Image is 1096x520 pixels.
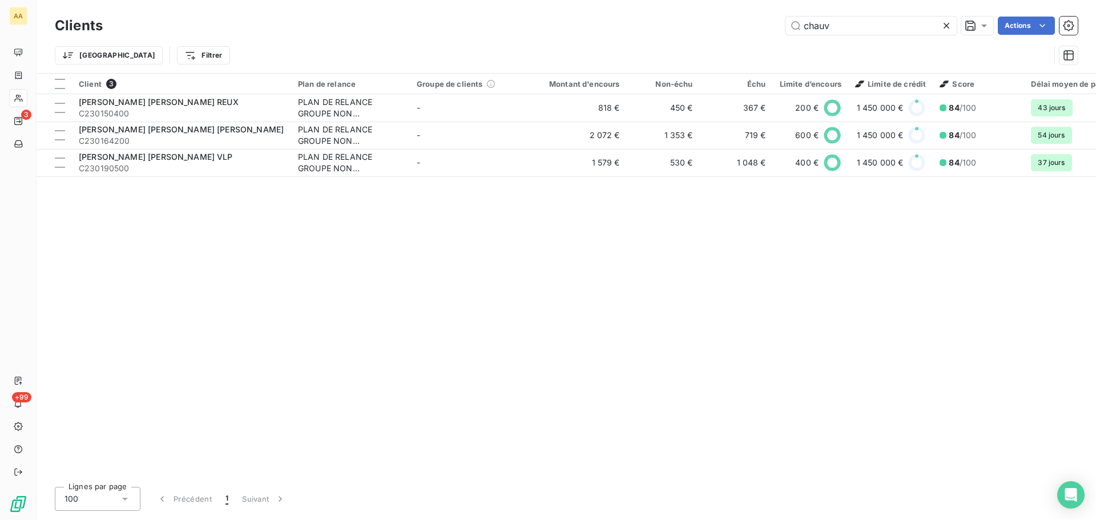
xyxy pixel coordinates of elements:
[949,130,959,140] span: 84
[21,110,31,120] span: 3
[65,493,78,505] span: 100
[79,97,239,107] span: [PERSON_NAME] [PERSON_NAME] REUX
[9,495,27,513] img: Logo LeanPay
[9,7,27,25] div: AA
[298,96,403,119] div: PLAN DE RELANCE GROUPE NON AUTOMATIQUE
[417,103,420,112] span: -
[795,130,819,141] span: 600 €
[855,79,926,88] span: Limite de crédit
[780,79,841,88] div: Limite d’encours
[417,130,420,140] span: -
[79,163,284,174] span: C230190500
[700,94,773,122] td: 367 €
[79,135,284,147] span: C230164200
[298,124,403,147] div: PLAN DE RELANCE GROUPE NON AUTOMATIQUE
[785,17,957,35] input: Rechercher
[627,149,700,176] td: 530 €
[627,94,700,122] td: 450 €
[55,46,163,65] button: [GEOGRAPHIC_DATA]
[12,392,31,402] span: +99
[1031,127,1071,144] span: 54 jours
[707,79,766,88] div: Échu
[857,130,904,141] span: 1 450 000 €
[79,124,284,134] span: [PERSON_NAME] [PERSON_NAME] [PERSON_NAME]
[857,157,904,168] span: 1 450 000 €
[417,79,483,88] span: Groupe de clients
[529,94,627,122] td: 818 €
[219,487,235,511] button: 1
[795,157,819,168] span: 400 €
[225,493,228,505] span: 1
[634,79,693,88] div: Non-échu
[150,487,219,511] button: Précédent
[235,487,293,511] button: Suivant
[298,151,403,174] div: PLAN DE RELANCE GROUPE NON AUTOMATIQUE
[940,79,974,88] span: Score
[627,122,700,149] td: 1 353 €
[700,122,773,149] td: 719 €
[106,79,116,89] span: 3
[949,158,959,167] span: 84
[535,79,620,88] div: Montant d'encours
[417,158,420,167] span: -
[795,102,819,114] span: 200 €
[79,152,233,162] span: [PERSON_NAME] [PERSON_NAME] VLP
[529,149,627,176] td: 1 579 €
[529,122,627,149] td: 2 072 €
[1057,481,1085,509] div: Open Intercom Messenger
[1031,99,1072,116] span: 43 jours
[700,149,773,176] td: 1 048 €
[949,103,959,112] span: 84
[55,15,103,36] h3: Clients
[298,79,403,88] div: Plan de relance
[857,102,904,114] span: 1 450 000 €
[949,102,976,114] span: /100
[949,157,976,168] span: /100
[177,46,229,65] button: Filtrer
[949,130,976,141] span: /100
[79,108,284,119] span: C230150400
[998,17,1055,35] button: Actions
[1031,154,1071,171] span: 37 jours
[79,79,102,88] span: Client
